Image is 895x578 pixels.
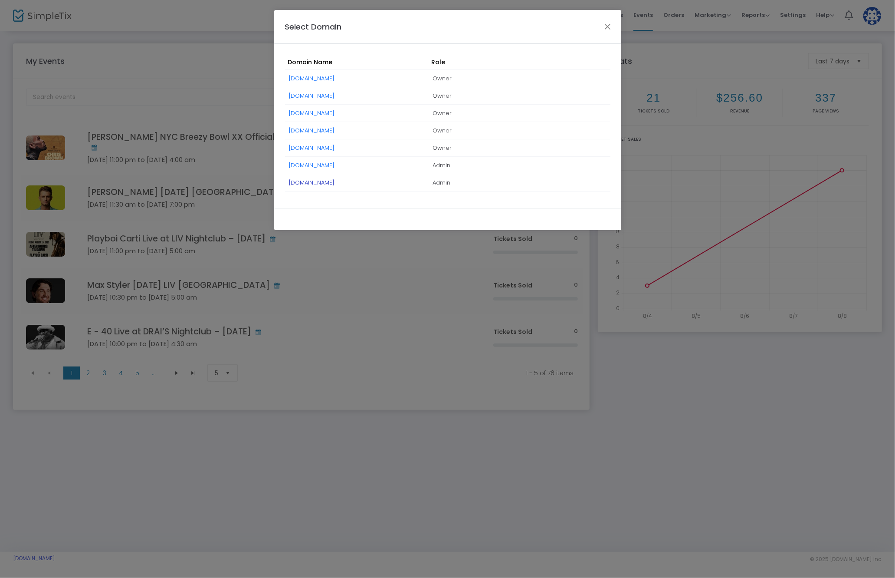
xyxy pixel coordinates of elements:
[433,104,452,122] span: Owner
[289,92,334,100] a: [DOMAIN_NAME]
[289,109,334,117] a: [DOMAIN_NAME]
[289,126,334,135] a: [DOMAIN_NAME]
[289,144,334,152] a: [DOMAIN_NAME]
[433,121,452,140] span: Owner
[289,74,334,83] a: [DOMAIN_NAME]
[285,21,342,33] h4: Select Domain
[433,86,452,105] span: Owner
[289,161,334,169] a: [DOMAIN_NAME]
[289,178,334,187] a: [DOMAIN_NAME]
[433,139,452,157] span: Owner
[602,21,613,32] button: Close
[433,69,452,88] span: Owner
[285,55,429,70] th: Domain Name
[433,173,450,192] span: Admin
[428,55,610,70] th: Role
[433,156,450,175] span: Admin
